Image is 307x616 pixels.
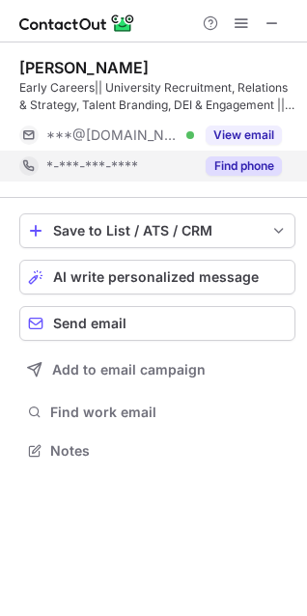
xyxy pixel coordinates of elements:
[19,12,135,35] img: ContactOut v5.3.10
[19,79,295,114] div: Early Careers|| University Recruitment, Relations & Strategy, Talent Branding, DEI & Engagement |...
[53,316,126,331] span: Send email
[206,126,282,145] button: Reveal Button
[46,126,180,144] span: ***@[DOMAIN_NAME]
[19,352,295,387] button: Add to email campaign
[19,260,295,294] button: AI write personalized message
[19,58,149,77] div: [PERSON_NAME]
[19,399,295,426] button: Find work email
[206,156,282,176] button: Reveal Button
[19,306,295,341] button: Send email
[52,362,206,378] span: Add to email campaign
[53,223,262,238] div: Save to List / ATS / CRM
[19,437,295,464] button: Notes
[53,269,259,285] span: AI write personalized message
[50,404,288,421] span: Find work email
[50,442,288,460] span: Notes
[19,213,295,248] button: save-profile-one-click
